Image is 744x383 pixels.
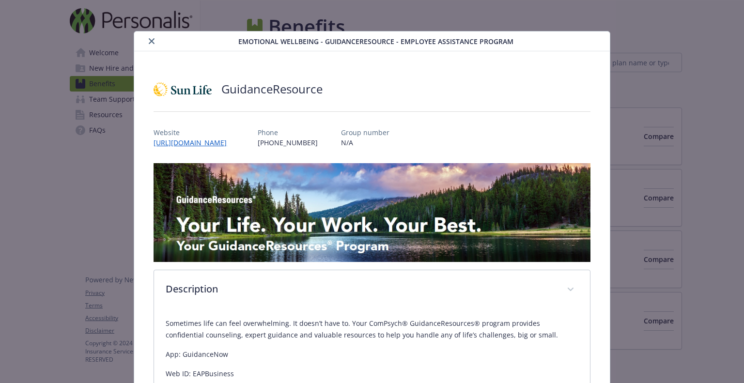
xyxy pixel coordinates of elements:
h2: GuidanceResource [221,81,323,97]
span: Emotional Wellbeing - GuidanceResource - Employee Assistance Program [238,36,513,46]
img: banner [154,163,590,262]
div: Description [154,270,589,310]
p: Website [154,127,234,138]
a: [URL][DOMAIN_NAME] [154,138,234,147]
p: Description [166,282,555,296]
p: App: GuidanceNow [166,349,578,360]
p: Sometimes life can feel overwhelming. It doesn’t have to. Your ComPsych® GuidanceResources® progr... [166,318,578,341]
p: Group number [341,127,389,138]
p: Web ID: EAPBusiness [166,368,578,380]
p: [PHONE_NUMBER] [258,138,318,148]
img: Sun Life Financial [154,75,212,104]
p: Phone [258,127,318,138]
p: N/A [341,138,389,148]
button: close [146,35,157,47]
